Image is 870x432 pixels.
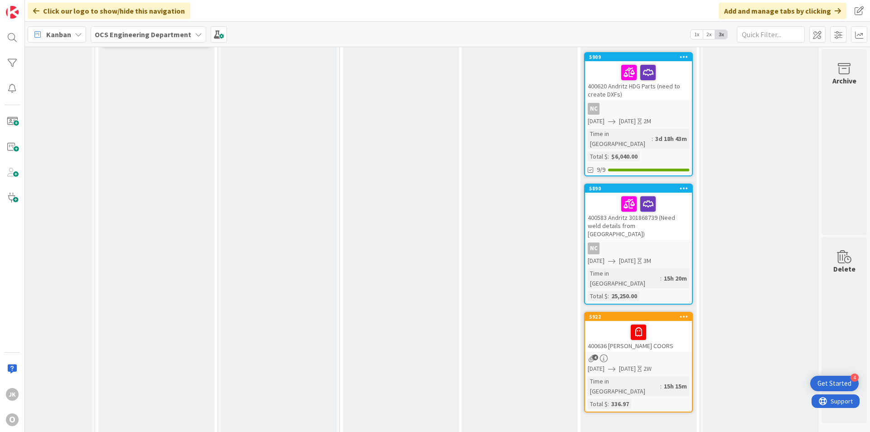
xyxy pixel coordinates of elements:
div: Total $ [588,151,608,161]
span: [DATE] [619,256,636,266]
span: Support [19,1,41,12]
span: : [608,399,609,409]
span: [DATE] [619,364,636,374]
div: 15h 15m [662,381,689,391]
span: 4 [592,354,598,360]
div: 4 [851,374,859,382]
div: O [6,413,19,426]
div: 2M [643,116,651,126]
div: 5909 [585,53,692,61]
div: Archive [832,75,856,86]
a: 5890400583 Andritz 301868739 (Need weld details from [GEOGRAPHIC_DATA])NC[DATE][DATE]3MTime in [G... [584,184,693,305]
div: 3M [643,256,651,266]
div: JK [6,388,19,401]
div: Total $ [588,291,608,301]
div: 5890 [589,185,692,192]
div: Add and manage tabs by clicking [719,3,846,19]
img: Visit kanbanzone.com [6,6,19,19]
span: [DATE] [588,256,604,266]
div: 3d 18h 43m [653,134,689,144]
div: 5909 [589,54,692,60]
div: 25,250.00 [609,291,639,301]
div: 5890400583 Andritz 301868739 (Need weld details from [GEOGRAPHIC_DATA]) [585,184,692,240]
div: $6,040.00 [609,151,640,161]
span: [DATE] [619,116,636,126]
div: 15h 20m [662,273,689,283]
div: NC [585,243,692,254]
div: 336.97 [609,399,631,409]
span: 3x [715,30,727,39]
div: Time in [GEOGRAPHIC_DATA] [588,376,660,396]
div: NC [588,243,599,254]
div: Time in [GEOGRAPHIC_DATA] [588,268,660,288]
span: [DATE] [588,116,604,126]
span: : [660,273,662,283]
div: Total $ [588,399,608,409]
div: 5922400636 [PERSON_NAME] COORS [585,313,692,352]
div: NC [588,103,599,115]
span: Kanban [46,29,71,40]
div: 2W [643,364,652,374]
div: Delete [833,263,855,274]
div: Time in [GEOGRAPHIC_DATA] [588,129,652,149]
div: Open Get Started checklist, remaining modules: 4 [810,376,859,391]
div: 5922 [585,313,692,321]
a: 5909400620 Andritz HDG Parts (need to create DXFs)NC[DATE][DATE]2MTime in [GEOGRAPHIC_DATA]:3d 18... [584,52,693,176]
div: Get Started [817,379,851,388]
span: : [660,381,662,391]
div: 5909400620 Andritz HDG Parts (need to create DXFs) [585,53,692,100]
div: Click our logo to show/hide this navigation [28,3,190,19]
span: 2x [703,30,715,39]
div: 400620 Andritz HDG Parts (need to create DXFs) [585,61,692,100]
a: 5922400636 [PERSON_NAME] COORS[DATE][DATE]2WTime in [GEOGRAPHIC_DATA]:15h 15mTotal $:336.97 [584,312,693,413]
b: OCS Engineering Department [95,30,191,39]
input: Quick Filter... [737,26,805,43]
span: 9/9 [597,165,605,175]
span: : [608,291,609,301]
div: 400636 [PERSON_NAME] COORS [585,321,692,352]
span: 1x [691,30,703,39]
span: [DATE] [588,364,604,374]
div: 5922 [589,314,692,320]
span: : [652,134,653,144]
div: 400583 Andritz 301868739 (Need weld details from [GEOGRAPHIC_DATA]) [585,193,692,240]
div: 5890 [585,184,692,193]
span: : [608,151,609,161]
div: NC [585,103,692,115]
